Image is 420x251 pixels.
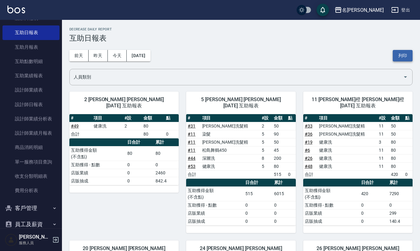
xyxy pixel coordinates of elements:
button: 昨天 [89,50,108,61]
td: 互助獲得金額 (不含點) [303,186,360,201]
th: 日合計 [244,179,273,187]
td: 200 [272,154,287,162]
td: 0 [360,209,388,217]
td: 0 [244,201,273,209]
td: 互助獲得 - 點數 [303,201,360,209]
td: 0 [164,130,179,138]
td: 11 [377,154,389,162]
td: 0 [388,201,413,209]
td: 2 [260,122,272,130]
td: 80 [272,162,287,170]
td: 50 [272,122,287,130]
img: Person [5,234,17,246]
td: 合計 [303,170,317,178]
td: 深層洗 [201,154,260,162]
td: [PERSON_NAME]洗髮精 [201,138,260,146]
th: 金額 [272,114,287,122]
td: 松島舞鶴450 [201,146,260,154]
td: 0 [126,161,154,169]
th: 累計 [154,138,179,146]
td: 5 [260,162,272,170]
td: 80 [389,146,404,154]
h5: [PERSON_NAME] [19,234,50,240]
td: 11 [377,130,389,138]
span: 5 [PERSON_NAME] [PERSON_NAME] [DATE] 互助報表 [194,96,288,109]
table: a dense table [303,114,413,179]
a: #48 [305,164,313,169]
td: 50 [389,130,404,138]
th: 項目 [317,114,377,122]
td: 互助獲得 - 點數 [69,161,126,169]
td: 50 [389,122,404,130]
td: 健康洗 [317,154,377,162]
a: #6 [305,148,310,153]
td: 299 [388,209,413,217]
th: #設 [123,114,142,122]
td: [PERSON_NAME]洗髮精 [201,122,260,130]
td: 80 [389,162,404,170]
th: 點 [287,114,295,122]
input: 人員名稱 [72,72,400,83]
td: 5 [260,138,272,146]
a: #36 [305,132,313,137]
td: 互助獲得金額 (不含點) [69,146,126,161]
td: 健康洗 [317,162,377,170]
td: 0 [273,201,296,209]
td: 0 [154,161,179,169]
table: a dense table [69,114,179,138]
th: 點 [404,114,413,122]
a: 設計師業績月報表 [2,126,59,140]
th: # [186,114,200,122]
table: a dense table [303,179,413,226]
td: 合計 [186,170,200,178]
td: 90 [272,130,287,138]
a: 商品消耗明細 [2,140,59,155]
p: 服務人員 [19,240,50,246]
a: #26 [305,156,313,161]
a: #19 [305,140,313,145]
td: 11 [377,122,389,130]
td: 11 [377,146,389,154]
th: 金額 [389,114,404,122]
td: 0 [404,170,413,178]
button: save [317,4,329,16]
td: 420 [360,186,388,201]
th: # [69,114,92,122]
a: 設計師業績表 [2,83,59,97]
th: 項目 [92,114,123,122]
td: 0 [287,170,295,178]
td: 0 [244,217,273,225]
img: Logo [7,6,25,13]
td: 店販業績 [186,209,244,217]
a: #11 [188,132,195,137]
td: 互助獲得 - 點數 [186,201,244,209]
td: 45 [272,146,287,154]
td: 店販抽成 [303,217,360,225]
td: 健康洗 [317,146,377,154]
span: 2 [PERSON_NAME] [PERSON_NAME] [DATE] 互助報表 [77,96,171,109]
div: 名[PERSON_NAME] [342,6,384,14]
td: 7290 [388,186,413,201]
a: 互助日報表 [2,25,59,40]
a: #11 [188,148,195,153]
td: 健康洗 [201,162,260,170]
td: 140.4 [388,217,413,225]
button: 列印 [393,50,413,61]
td: 80 [154,146,179,161]
button: 名[PERSON_NAME] [332,4,386,16]
td: 0 [126,177,154,185]
td: 0 [273,209,296,217]
span: 11 [PERSON_NAME]橙 [PERSON_NAME]橙 [DATE] 互助報表 [311,96,405,109]
td: 店販業績 [69,169,126,177]
td: 3 [377,138,389,146]
td: 80 [389,154,404,162]
a: 收支分類明細表 [2,169,59,183]
a: #33 [305,123,313,128]
a: 互助業績報表 [2,69,59,83]
td: [PERSON_NAME]洗髮精 [317,130,377,138]
td: 0 [360,217,388,225]
td: 互助獲得金額 (不含點) [186,186,244,201]
td: 0 [126,169,154,177]
td: 0 [273,217,296,225]
a: 設計師業績分析表 [2,112,59,126]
